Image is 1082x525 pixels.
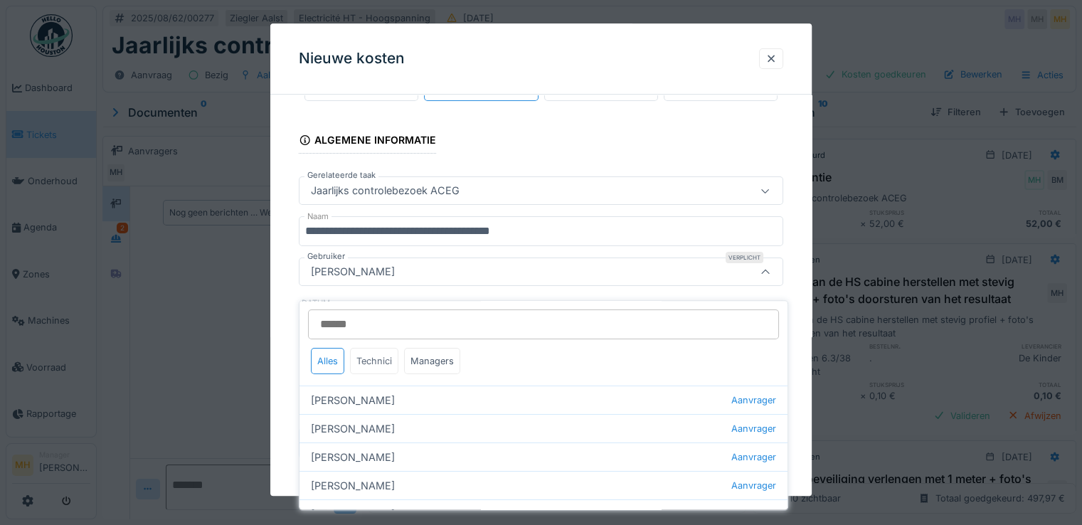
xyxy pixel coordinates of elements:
div: Jaarlijks controlebezoek ACEG [305,184,465,199]
span: Aanvrager [731,393,776,407]
span: Aanvrager [731,450,776,464]
span: Aanvrager [731,507,776,521]
div: [PERSON_NAME] [305,265,401,280]
div: Transport [453,81,509,95]
label: Datum [302,298,783,314]
div: Technici [350,348,398,374]
div: [PERSON_NAME] [299,472,787,500]
div: Algemene informatie [299,129,436,154]
label: Gerelateerde taak [304,170,378,182]
div: Managers [404,348,460,374]
span: Aanvrager [731,422,776,435]
div: [PERSON_NAME] [299,443,787,472]
div: Materiaal [694,81,747,95]
div: Alles [311,348,344,374]
div: [PERSON_NAME] [299,386,787,415]
div: Externe factuur [561,81,642,95]
label: Gebruiker [304,251,348,263]
h3: Nieuwe kosten [299,50,405,68]
div: Verplicht [726,253,763,264]
div: [PERSON_NAME] [299,415,787,443]
div: Uren [344,81,379,95]
span: Aanvrager [731,479,776,492]
label: Naam [304,211,332,223]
